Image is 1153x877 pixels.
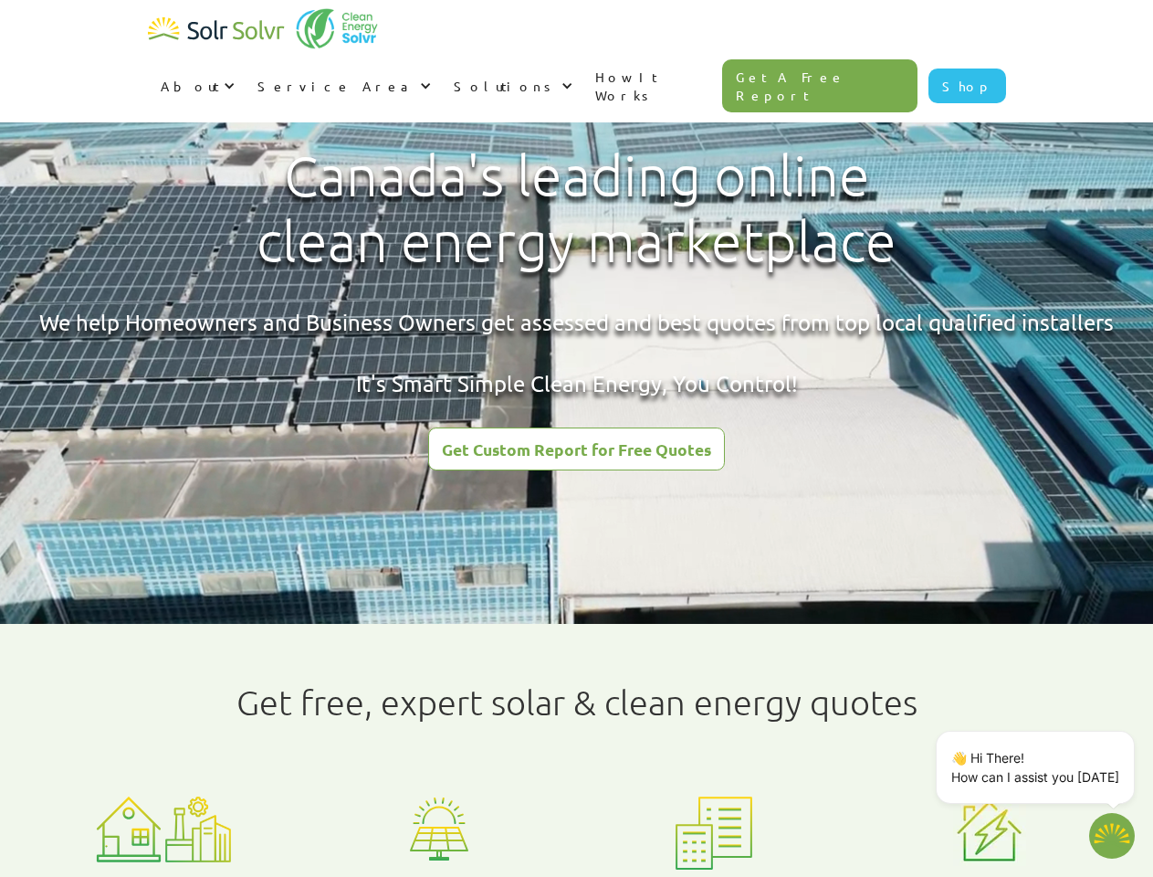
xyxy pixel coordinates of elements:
[1089,813,1135,859] img: 1702586718.png
[442,441,711,458] div: Get Custom Report for Free Quotes
[582,49,723,122] a: How It Works
[39,307,1114,399] div: We help Homeowners and Business Owners get assessed and best quotes from top local qualified inst...
[428,428,725,470] a: Get Custom Report for Free Quotes
[441,58,582,113] div: Solutions
[148,58,245,113] div: About
[241,143,912,275] h1: Canada's leading online clean energy marketplace
[454,77,557,95] div: Solutions
[257,77,415,95] div: Service Area
[245,58,441,113] div: Service Area
[161,77,219,95] div: About
[951,748,1119,787] p: 👋 Hi There! How can I assist you [DATE]
[928,69,1006,103] a: Shop
[722,59,917,112] a: Get A Free Report
[236,682,917,723] h1: Get free, expert solar & clean energy quotes
[1089,813,1135,859] button: Open chatbot widget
